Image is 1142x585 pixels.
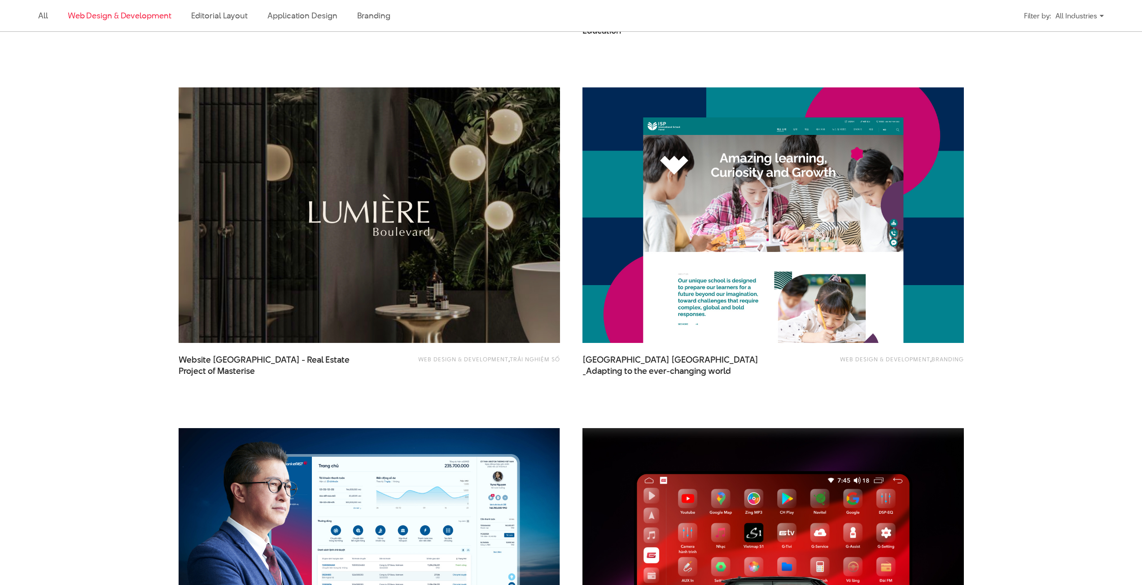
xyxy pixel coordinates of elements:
a: Branding [932,355,964,363]
span: Adapting to the ever-changing world [586,365,731,377]
a: Application Design [267,10,337,21]
div: , [407,354,560,372]
a: Editorial Layout [191,10,248,21]
div: , [811,354,964,372]
img: Thiết kế WebsiteTrường Quốc tế Westlink [582,87,964,343]
a: Web Design & Development [418,355,508,363]
a: [GEOGRAPHIC_DATA] [GEOGRAPHIC_DATA] -Adapting to the ever-changing world [582,354,762,377]
a: Branding [357,10,390,21]
span: Project of Masterise [179,365,255,377]
a: Web Design & Development [68,10,171,21]
img: Website Lumiere Boulevard dự án bất động sản [179,87,560,343]
a: Web Design & Development [840,355,930,363]
a: Trải nghiệm số [510,355,560,363]
span: [GEOGRAPHIC_DATA] [GEOGRAPHIC_DATA] - [582,354,762,377]
a: Website [GEOGRAPHIC_DATA] - Real EstateProject of Masterise [179,354,358,377]
span: Website [GEOGRAPHIC_DATA] - Real Estate [179,354,358,377]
